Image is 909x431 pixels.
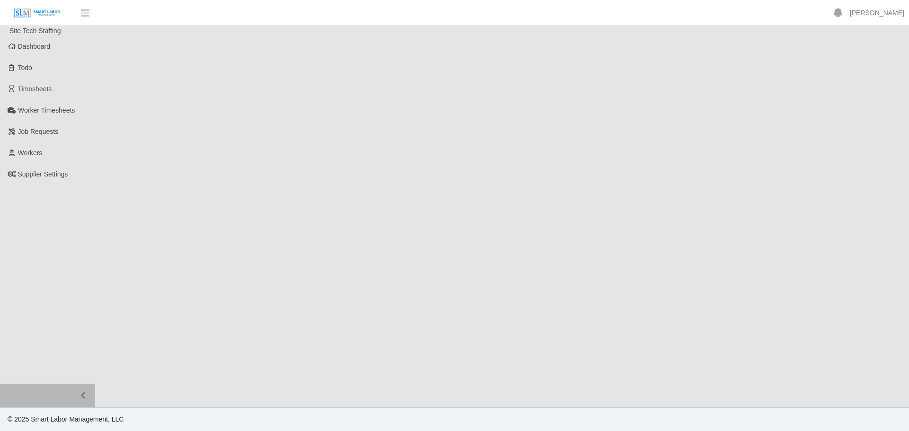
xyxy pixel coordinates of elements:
span: Site Tech Staffing [9,27,61,35]
span: Timesheets [18,85,52,93]
span: Job Requests [18,128,59,135]
span: Todo [18,64,32,71]
span: © 2025 Smart Labor Management, LLC [8,415,124,423]
span: Worker Timesheets [18,106,75,114]
span: Workers [18,149,43,157]
span: Supplier Settings [18,170,68,178]
img: SLM Logo [13,8,61,18]
a: [PERSON_NAME] [850,8,904,18]
span: Dashboard [18,43,51,50]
